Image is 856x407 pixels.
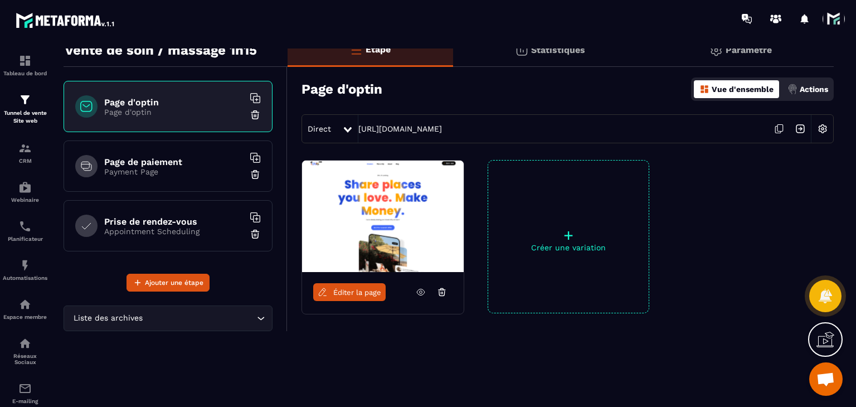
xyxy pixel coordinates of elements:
[3,211,47,250] a: schedulerschedulerPlanificateur
[71,312,145,324] span: Liste des archives
[787,84,797,94] img: actions.d6e523a2.png
[104,167,244,176] p: Payment Page
[3,314,47,320] p: Espace membre
[366,44,391,55] p: Étape
[349,43,363,56] img: bars-o.4a397970.svg
[726,45,772,55] p: Paramètre
[488,227,649,243] p: +
[3,353,47,365] p: Réseaux Sociaux
[3,197,47,203] p: Webinaire
[699,84,709,94] img: dashboard-orange.40269519.svg
[515,43,528,57] img: stats.20deebd0.svg
[64,306,273,331] div: Search for option
[16,10,116,30] img: logo
[812,118,833,139] img: setting-w.858f3a88.svg
[104,97,244,108] h6: Page d'optin
[3,398,47,404] p: E-mailing
[3,70,47,76] p: Tableau de bord
[709,43,723,57] img: setting-gr.5f69749f.svg
[104,108,244,117] p: Page d'optin
[3,133,47,172] a: formationformationCRM
[145,312,254,324] input: Search for option
[18,337,32,350] img: social-network
[3,250,47,289] a: automationsautomationsAutomatisations
[127,274,210,292] button: Ajouter une étape
[18,142,32,155] img: formation
[3,275,47,281] p: Automatisations
[488,243,649,252] p: Créer une variation
[65,39,257,61] p: Vente de soin / massage 1h15
[3,85,47,133] a: formationformationTunnel de vente Site web
[250,169,261,180] img: trash
[800,85,828,94] p: Actions
[712,85,774,94] p: Vue d'ensemble
[301,81,382,97] h3: Page d'optin
[18,54,32,67] img: formation
[3,328,47,374] a: social-networksocial-networkRéseaux Sociaux
[3,46,47,85] a: formationformationTableau de bord
[531,45,585,55] p: Statistiques
[790,118,811,139] img: arrow-next.bcc2205e.svg
[250,109,261,120] img: trash
[18,181,32,194] img: automations
[3,109,47,125] p: Tunnel de vente Site web
[313,283,386,301] a: Éditer la page
[3,289,47,328] a: automationsautomationsEspace membre
[250,229,261,240] img: trash
[809,362,843,396] div: Ouvrir le chat
[18,259,32,272] img: automations
[3,172,47,211] a: automationsautomationsWebinaire
[302,161,464,272] img: image
[104,216,244,227] h6: Prise de rendez-vous
[145,277,203,288] span: Ajouter une étape
[18,93,32,106] img: formation
[18,220,32,233] img: scheduler
[18,382,32,395] img: email
[104,227,244,236] p: Appointment Scheduling
[358,124,442,133] a: [URL][DOMAIN_NAME]
[308,124,331,133] span: Direct
[3,236,47,242] p: Planificateur
[104,157,244,167] h6: Page de paiement
[333,288,381,297] span: Éditer la page
[18,298,32,311] img: automations
[3,158,47,164] p: CRM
